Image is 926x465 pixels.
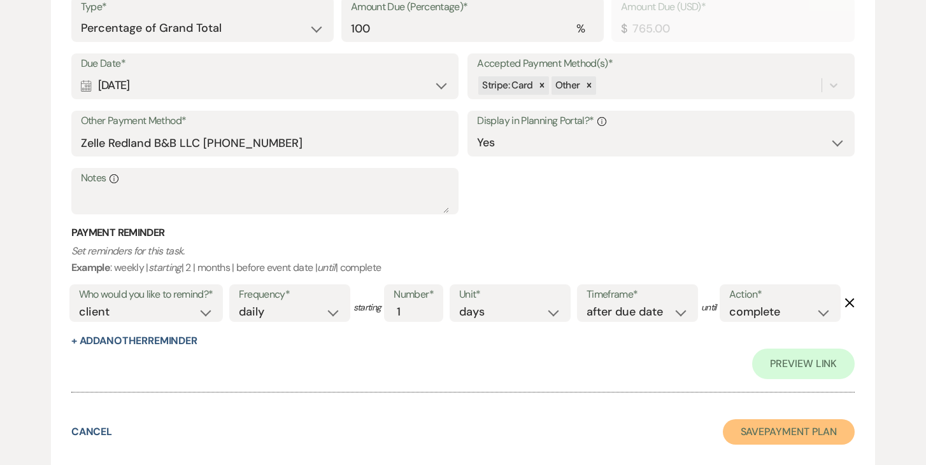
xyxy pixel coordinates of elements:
button: SavePayment Plan [723,419,855,445]
i: starting [148,261,182,274]
h3: Payment Reminder [71,226,855,240]
label: Accepted Payment Method(s)* [477,55,845,73]
label: Notes [81,169,449,188]
b: Example [71,261,111,274]
i: until [317,261,336,274]
label: Action* [729,286,831,304]
label: Timeframe* [587,286,688,304]
div: % [576,20,585,38]
i: Set reminders for this task. [71,244,185,258]
label: Number* [394,286,434,304]
span: until [701,301,716,314]
a: Preview Link [752,349,855,379]
span: Stripe: Card [482,79,532,92]
label: Display in Planning Portal?* [477,112,845,130]
div: [DATE] [81,73,449,98]
span: Other [555,79,580,92]
label: Who would you like to remind?* [79,286,213,304]
div: $ [621,20,627,38]
button: Cancel [71,427,113,437]
p: : weekly | | 2 | months | before event date | | complete [71,243,855,275]
label: Other Payment Method* [81,112,449,130]
label: Due Date* [81,55,449,73]
label: Frequency* [239,286,341,304]
button: + AddAnotherReminder [71,336,197,346]
label: Unit* [459,286,561,304]
span: starting [353,301,381,314]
